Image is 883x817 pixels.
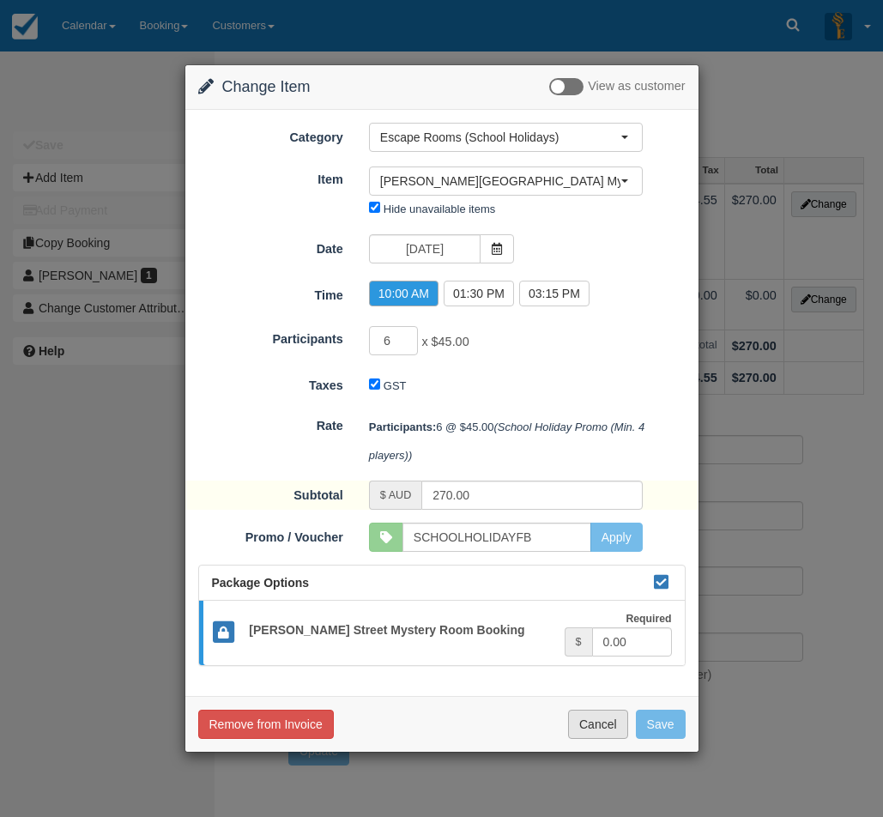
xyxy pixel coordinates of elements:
[369,421,436,433] strong: Participants
[576,636,582,648] small: $
[185,371,356,395] label: Taxes
[185,324,356,348] label: Participants
[380,129,620,146] span: Escape Rooms (School Holidays)
[380,489,411,501] small: $ AUD
[236,624,564,637] h5: [PERSON_NAME] Street Mystery Room Booking
[384,379,407,392] label: GST
[636,710,686,739] button: Save
[222,78,311,95] span: Change Item
[198,710,334,739] button: Remove from Invoice
[626,613,671,625] strong: Required
[369,166,643,196] button: [PERSON_NAME][GEOGRAPHIC_DATA] Mystery (School Holidays)
[421,335,469,348] span: x $45.00
[444,281,514,306] label: 01:30 PM
[185,234,356,258] label: Date
[185,281,356,305] label: Time
[380,172,620,190] span: [PERSON_NAME][GEOGRAPHIC_DATA] Mystery (School Holidays)
[590,523,643,552] button: Apply
[369,281,438,306] label: 10:00 AM
[384,203,495,215] label: Hide unavailable items
[185,411,356,435] label: Rate
[369,123,643,152] button: Escape Rooms (School Holidays)
[185,165,356,189] label: Item
[185,481,356,505] label: Subtotal
[568,710,628,739] button: Cancel
[356,413,699,469] div: 6 @ $45.00
[519,281,590,306] label: 03:15 PM
[369,326,419,355] input: Participants
[588,80,685,94] span: View as customer
[369,421,648,462] em: (School Holiday Promo (Min. 4 players))
[199,601,685,665] a: [PERSON_NAME] Street Mystery Room Booking Required $
[212,576,310,590] span: Package Options
[185,123,356,147] label: Category
[185,523,356,547] label: Promo / Voucher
